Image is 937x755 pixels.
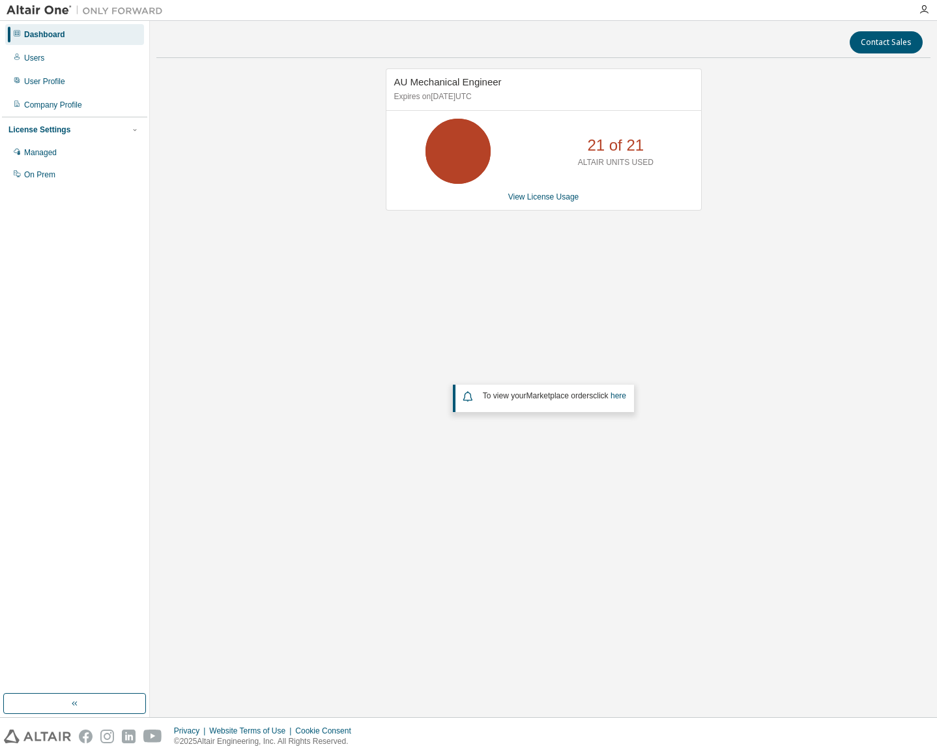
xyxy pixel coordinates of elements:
img: instagram.svg [100,730,114,743]
p: ALTAIR UNITS USED [578,157,654,168]
button: Contact Sales [850,31,923,53]
div: Company Profile [24,100,82,110]
em: Marketplace orders [526,391,594,400]
div: License Settings [8,125,70,135]
a: View License Usage [508,192,579,201]
img: altair_logo.svg [4,730,71,743]
div: Website Terms of Use [209,726,295,736]
a: here [611,391,626,400]
span: AU Mechanical Engineer [394,76,502,87]
div: Privacy [174,726,209,736]
div: Managed [24,147,57,158]
div: Users [24,53,44,63]
img: Altair One [7,4,169,17]
p: 21 of 21 [587,134,644,156]
img: linkedin.svg [122,730,136,743]
img: facebook.svg [79,730,93,743]
img: youtube.svg [143,730,162,743]
p: © 2025 Altair Engineering, Inc. All Rights Reserved. [174,736,359,747]
div: Dashboard [24,29,65,40]
div: On Prem [24,170,55,180]
div: Cookie Consent [295,726,358,736]
span: To view your click [483,391,626,400]
div: User Profile [24,76,65,87]
p: Expires on [DATE] UTC [394,91,690,102]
